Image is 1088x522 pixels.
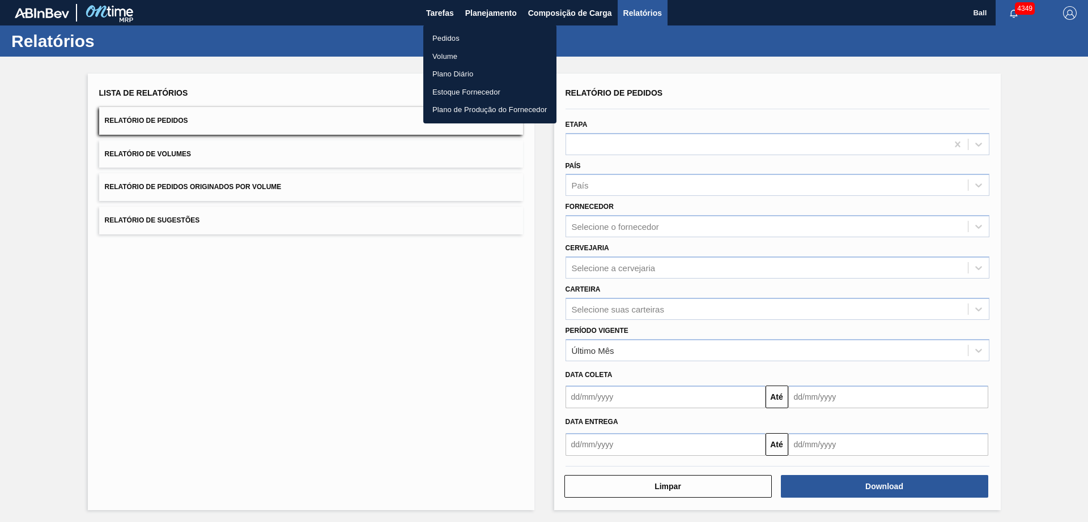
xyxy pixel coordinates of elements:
a: Plano Diário [423,65,556,83]
a: Plano de Produção do Fornecedor [423,101,556,119]
a: Pedidos [423,29,556,48]
a: Estoque Fornecedor [423,83,556,101]
a: Volume [423,48,556,66]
